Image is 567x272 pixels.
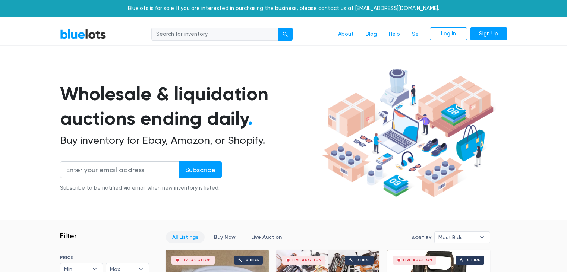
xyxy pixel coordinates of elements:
[60,255,149,260] h6: PRICE
[438,232,476,243] span: Most Bids
[166,231,205,243] a: All Listings
[245,231,288,243] a: Live Auction
[60,29,106,39] a: BlueLots
[332,27,360,41] a: About
[412,234,431,241] label: Sort By
[360,27,383,41] a: Blog
[470,27,507,41] a: Sign Up
[246,258,259,262] div: 0 bids
[60,161,179,178] input: Enter your email address
[356,258,370,262] div: 0 bids
[60,231,77,240] h3: Filter
[60,184,222,192] div: Subscribe to be notified via email when new inventory is listed.
[60,134,319,147] h2: Buy inventory for Ebay, Amazon, or Shopify.
[430,27,467,41] a: Log In
[60,82,319,131] h1: Wholesale & liquidation auctions ending daily
[248,107,253,130] span: .
[467,258,481,262] div: 0 bids
[474,232,490,243] b: ▾
[383,27,406,41] a: Help
[406,27,427,41] a: Sell
[319,65,496,201] img: hero-ee84e7d0318cb26816c560f6b4441b76977f77a177738b4e94f68c95b2b83dbb.png
[292,258,322,262] div: Live Auction
[151,28,278,41] input: Search for inventory
[182,258,211,262] div: Live Auction
[403,258,432,262] div: Live Auction
[179,161,222,178] input: Subscribe
[208,231,242,243] a: Buy Now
